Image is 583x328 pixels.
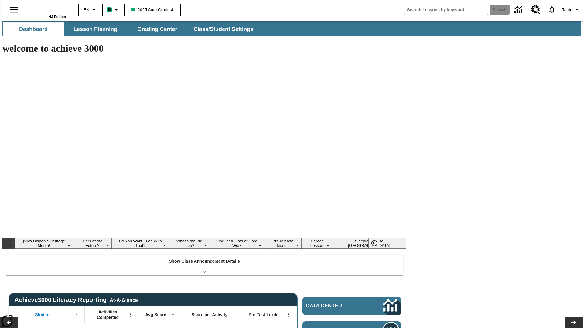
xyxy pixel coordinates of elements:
div: SubNavbar [2,22,259,36]
button: Open Menu [284,310,293,319]
button: Slide 7 Career Lesson [302,238,332,249]
div: Pause [368,238,387,249]
a: Data Center [511,2,527,18]
button: Slide 2 Cars of the Future? [73,238,112,249]
span: Tauto [562,7,572,13]
span: Data Center [306,303,363,309]
span: Student [35,312,51,317]
button: Language: EN, Select a language [81,4,100,15]
button: Lesson carousel, Next [565,317,583,328]
h1: welcome to achieve 3000 [2,43,406,54]
button: Grading Center [127,22,188,36]
a: Home [26,3,66,15]
button: Open side menu [5,1,23,19]
span: Achieve3000 Literacy Reporting [15,296,138,303]
span: Pre-Test Lexile [249,312,279,317]
button: Slide 4 What's the Big Idea? [169,238,210,249]
span: NJ Edition [49,15,66,19]
span: Avg Score [145,312,166,317]
a: Data Center [302,297,401,315]
div: Home [26,2,66,19]
button: Lesson Planning [65,22,126,36]
a: Resource Center, Will open in new tab [527,2,544,18]
button: Open Menu [169,310,178,319]
span: 2025 Auto Grade 4 [131,7,173,13]
span: B [108,6,111,13]
button: Slide 6 Pre-release lesson [264,238,302,249]
a: Notifications [544,2,560,18]
button: Open Menu [126,310,135,319]
span: Score per Activity [192,312,228,317]
div: SubNavbar [2,21,581,36]
span: EN [84,7,89,13]
button: Dashboard [3,22,64,36]
button: Profile/Settings [560,4,583,15]
button: Pause [368,238,380,249]
div: At-A-Glance [110,296,138,303]
button: Boost Class color is mint green. Change class color [104,4,122,15]
span: Activities Completed [88,309,128,320]
button: Slide 8 Sleepless in the Animal Kingdom [332,238,406,249]
button: Slide 5 One Idea, Lots of Hard Work [210,238,264,249]
button: Class/Student Settings [189,22,258,36]
p: Show Class Announcement Details [169,258,240,265]
button: Slide 3 Do You Want Fries With That? [112,238,169,249]
button: Open Menu [72,310,81,319]
div: Show Class Announcement Details [5,255,403,275]
input: search field [404,5,488,15]
button: Slide 1 ¡Viva Hispanic Heritage Month! [15,238,73,249]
